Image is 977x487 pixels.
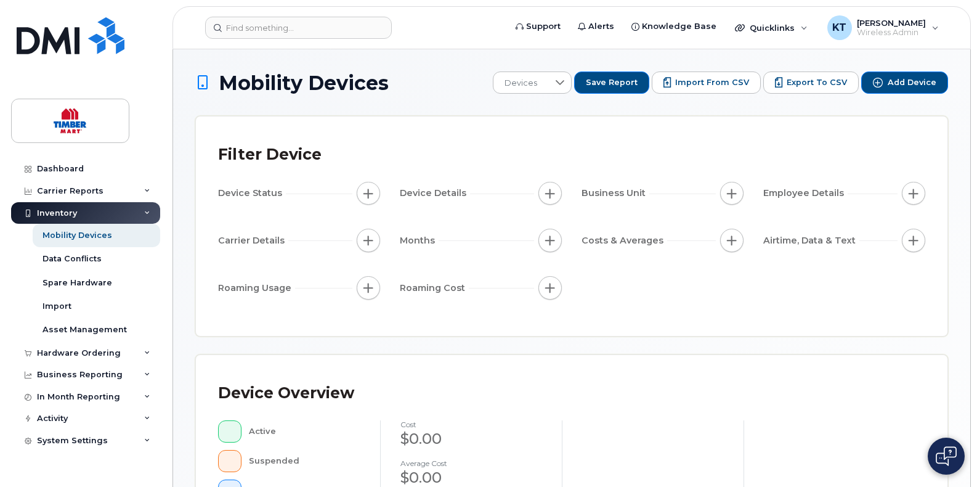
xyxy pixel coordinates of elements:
[218,282,295,295] span: Roaming Usage
[493,72,548,94] span: Devices
[218,377,354,409] div: Device Overview
[787,77,847,88] span: Export to CSV
[936,446,957,466] img: Open chat
[586,77,638,88] span: Save Report
[574,72,649,94] button: Save Report
[218,187,286,200] span: Device Status
[861,72,948,94] button: Add Device
[763,187,848,200] span: Employee Details
[582,234,667,247] span: Costs & Averages
[219,72,389,94] span: Mobility Devices
[400,428,542,449] div: $0.00
[400,282,469,295] span: Roaming Cost
[652,72,761,94] button: Import from CSV
[249,450,361,472] div: Suspended
[249,420,361,443] div: Active
[218,234,288,247] span: Carrier Details
[763,234,859,247] span: Airtime, Data & Text
[888,77,936,88] span: Add Device
[400,420,542,428] h4: cost
[400,234,439,247] span: Months
[218,139,322,171] div: Filter Device
[675,77,749,88] span: Import from CSV
[400,187,470,200] span: Device Details
[763,72,859,94] button: Export to CSV
[400,459,542,467] h4: Average cost
[582,187,649,200] span: Business Unit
